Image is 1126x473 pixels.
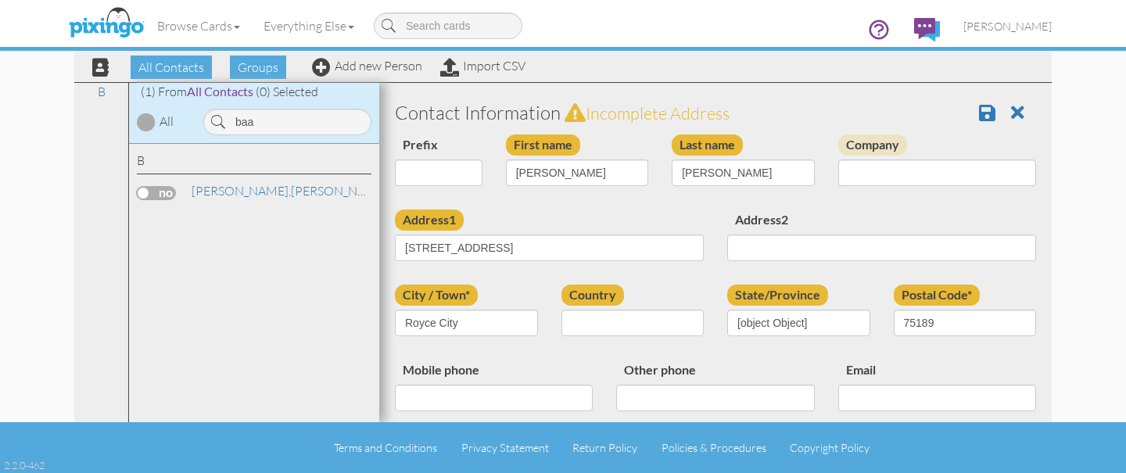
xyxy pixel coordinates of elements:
[145,6,252,45] a: Browse Cards
[561,285,624,306] label: Country
[914,18,940,41] img: comments.svg
[727,285,828,306] label: State/Province
[395,210,464,231] label: Address1
[230,56,286,79] span: Groups
[727,210,796,231] label: Address2
[129,83,379,101] div: (1) From
[440,58,525,73] a: Import CSV
[312,58,422,73] a: Add new Person
[187,84,253,99] span: All Contacts
[65,4,148,43] img: pixingo logo
[190,181,389,200] a: [PERSON_NAME]
[952,6,1063,46] a: [PERSON_NAME]
[838,134,907,156] label: Company
[616,360,704,381] label: Other phone
[838,360,884,381] label: Email
[256,84,318,99] span: (0) Selected
[672,134,743,156] label: Last name
[252,6,366,45] a: Everything Else
[160,113,174,131] div: All
[395,134,446,156] label: Prefix
[662,441,766,454] a: Policies & Procedures
[790,441,870,454] a: Copyright Policy
[395,102,1036,123] h3: Contact Information
[572,441,637,454] a: Return Policy
[395,285,478,306] label: City / Town*
[506,134,580,156] label: First name
[374,13,522,39] input: Search cards
[137,152,371,174] div: B
[963,20,1052,33] span: [PERSON_NAME]
[461,441,549,454] a: Privacy Statement
[395,360,487,381] label: Mobile phone
[894,285,980,306] label: Postal Code*
[586,102,730,124] span: Incomplete address
[4,458,45,472] div: 2.2.0-462
[90,82,113,101] a: B
[131,56,212,79] span: All Contacts
[192,183,291,199] span: [PERSON_NAME],
[334,441,437,454] a: Terms and Conditions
